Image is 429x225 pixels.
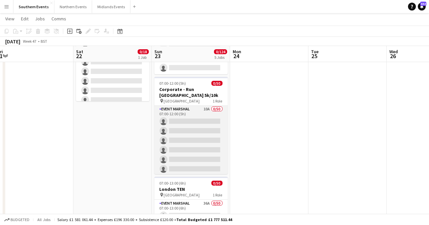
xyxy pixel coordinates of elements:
[49,14,69,23] a: Comms
[389,49,398,55] span: Wed
[176,217,232,222] span: Total Budgeted £1 777 511.44
[54,0,92,13] button: Northern Events
[10,217,29,222] span: Budgeted
[160,181,186,186] span: 07:00-13:00 (6h)
[92,0,130,13] button: Midlands Events
[138,49,149,54] span: 0/18
[138,55,148,60] div: 1 Job
[213,192,223,197] span: 1 Role
[3,14,17,23] a: View
[154,86,228,98] h3: Corporate - Run [GEOGRAPHIC_DATA] 5k/10k
[154,77,228,174] app-job-card: 07:00-12:00 (5h)0/50Corporate - Run [GEOGRAPHIC_DATA] 5k/10k [GEOGRAPHIC_DATA]1 RoleEvent Marshal...
[18,14,31,23] a: Edit
[5,38,20,45] div: [DATE]
[214,49,227,54] span: 0/124
[41,39,47,44] div: BST
[160,81,186,86] span: 07:00-12:00 (5h)
[154,49,162,55] span: Sun
[22,39,38,44] span: Week 47
[3,216,30,223] button: Budgeted
[310,52,319,60] span: 25
[211,181,223,186] span: 0/50
[214,55,227,60] div: 5 Jobs
[418,3,426,11] a: 332
[51,16,66,22] span: Comms
[420,2,426,6] span: 332
[75,52,83,60] span: 22
[164,192,200,197] span: [GEOGRAPHIC_DATA]
[311,49,319,55] span: Tue
[13,0,54,13] button: Southern Events
[164,99,200,103] span: [GEOGRAPHIC_DATA]
[232,52,241,60] span: 24
[153,52,162,60] span: 23
[57,217,232,222] div: Salary £1 581 061.44 + Expenses £196 330.00 + Subsistence £120.00 =
[35,16,45,22] span: Jobs
[76,49,83,55] span: Sat
[36,217,52,222] span: All jobs
[211,81,223,86] span: 0/50
[21,16,29,22] span: Edit
[388,52,398,60] span: 26
[233,49,241,55] span: Mon
[32,14,48,23] a: Jobs
[213,99,223,103] span: 1 Role
[5,16,14,22] span: View
[154,186,228,192] h3: London TEN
